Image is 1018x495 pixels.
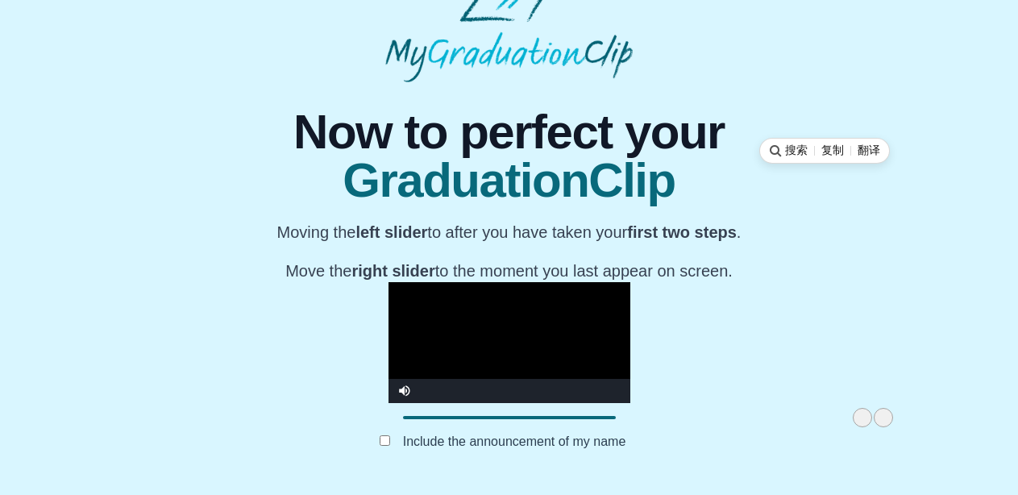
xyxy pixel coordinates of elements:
button: Mute [389,379,421,403]
label: Include the announcement of my name [390,428,639,455]
b: first two steps [627,223,737,241]
span: Now to perfect your [277,108,742,156]
div: Video Player [389,282,630,403]
b: right slider [351,262,434,280]
p: Move the to the moment you last appear on screen. [277,260,742,282]
span: GraduationClip [277,156,742,205]
p: Moving the to after you have taken your . [277,221,742,243]
b: left slider [355,223,427,241]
